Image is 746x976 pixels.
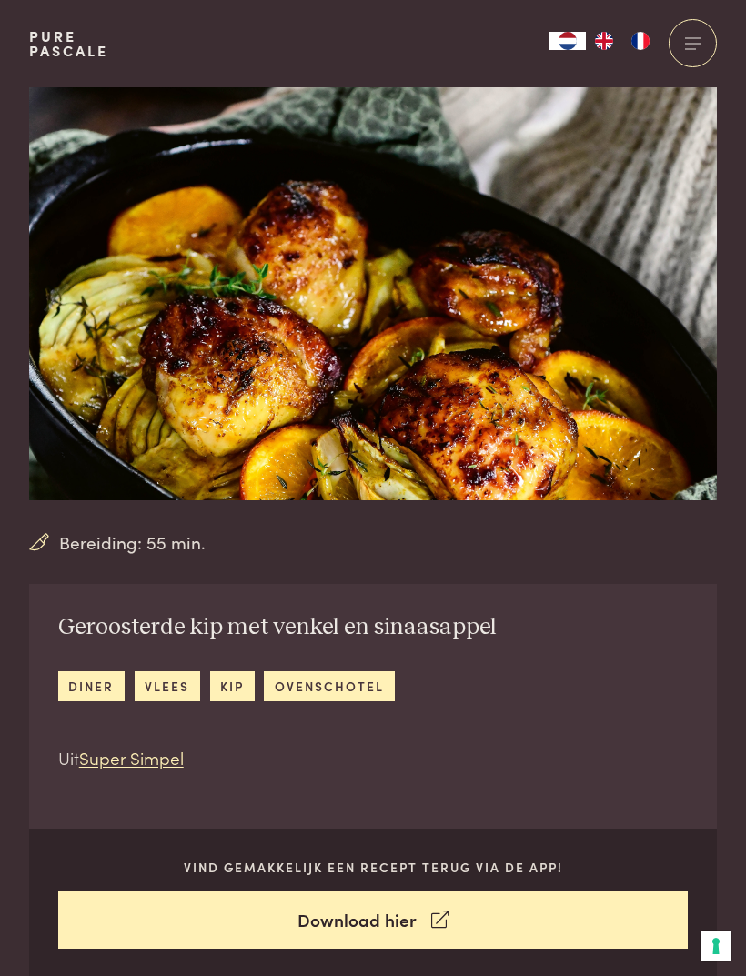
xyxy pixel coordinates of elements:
a: PurePascale [29,29,108,58]
a: Super Simpel [79,745,184,770]
a: vlees [135,671,200,701]
ul: Language list [586,32,659,50]
span: Bereiding: 55 min. [59,529,206,556]
img: Geroosterde kip met venkel en sinaasappel [29,87,717,500]
div: Language [549,32,586,50]
a: FR [622,32,659,50]
a: EN [586,32,622,50]
a: Download hier [58,891,689,949]
a: kip [210,671,255,701]
a: NL [549,32,586,50]
a: ovenschotel [264,671,394,701]
p: Vind gemakkelijk een recept terug via de app! [58,858,689,877]
h2: Geroosterde kip met venkel en sinaasappel [58,613,497,642]
button: Uw voorkeuren voor toestemming voor trackingtechnologieën [701,931,731,961]
aside: Language selected: Nederlands [549,32,659,50]
a: diner [58,671,125,701]
p: Uit [58,745,497,771]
